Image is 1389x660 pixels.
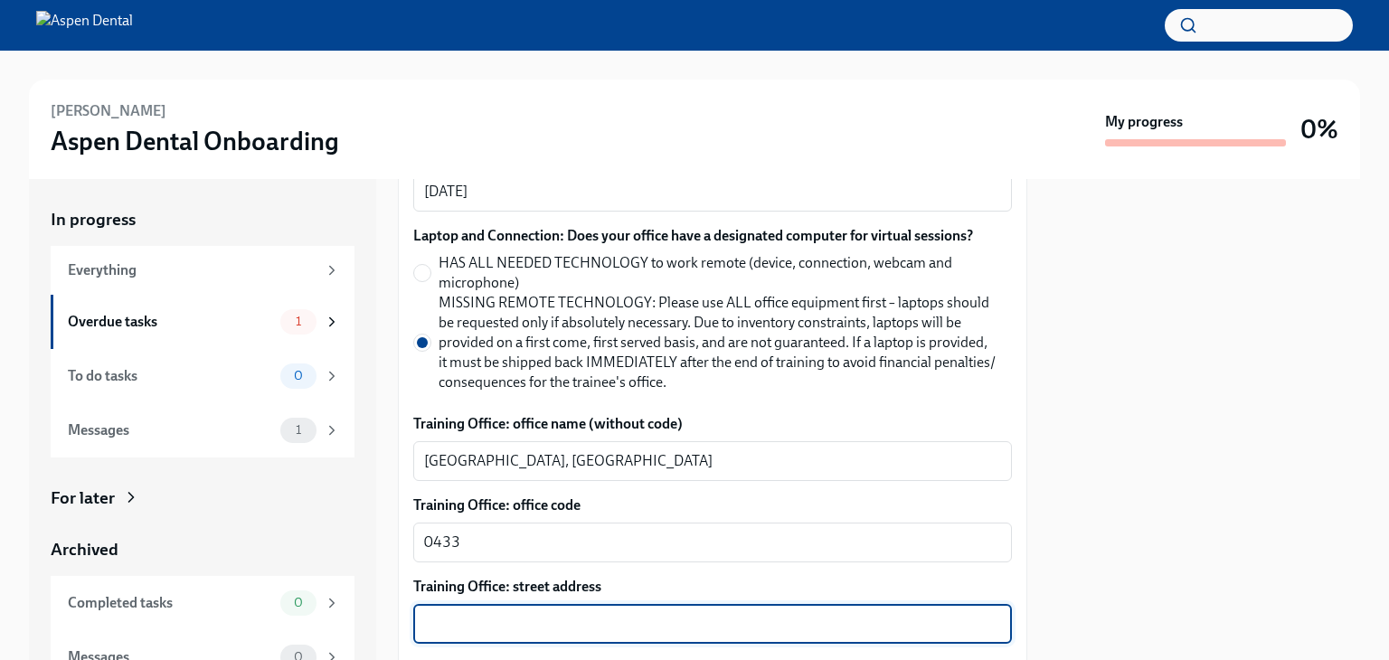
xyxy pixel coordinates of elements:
div: For later [51,486,115,510]
div: Overdue tasks [68,312,273,332]
img: Aspen Dental [36,11,133,40]
a: Everything [51,246,354,295]
h6: [PERSON_NAME] [51,101,166,121]
label: Training Office: office code [413,495,1012,515]
div: Everything [68,260,317,280]
a: Messages1 [51,403,354,457]
span: 1 [285,315,312,328]
span: MISSING REMOTE TECHNOLOGY: Please use ALL office equipment first – laptops should be requested on... [439,293,997,392]
span: 0 [283,596,314,609]
label: Training Office: office name (without code) [413,414,1012,434]
span: 1 [285,423,312,437]
a: Completed tasks0 [51,576,354,630]
label: Training Office: street address [413,577,1012,597]
a: In progress [51,208,354,231]
label: Laptop and Connection: Does your office have a designated computer for virtual sessions? [413,226,1012,246]
a: Overdue tasks1 [51,295,354,349]
div: Completed tasks [68,593,273,613]
strong: My progress [1105,112,1183,132]
h3: 0% [1300,113,1338,146]
a: For later [51,486,354,510]
textarea: 0433 [424,532,1001,553]
span: HAS ALL NEEDED TECHNOLOGY to work remote (device, connection, webcam and microphone) [439,253,997,293]
span: 0 [283,369,314,382]
div: Messages [68,420,273,440]
textarea: [DATE] [424,181,1001,203]
a: Archived [51,538,354,561]
textarea: [GEOGRAPHIC_DATA], [GEOGRAPHIC_DATA] [424,450,1001,472]
h3: Aspen Dental Onboarding [51,125,339,157]
div: To do tasks [68,366,273,386]
a: To do tasks0 [51,349,354,403]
